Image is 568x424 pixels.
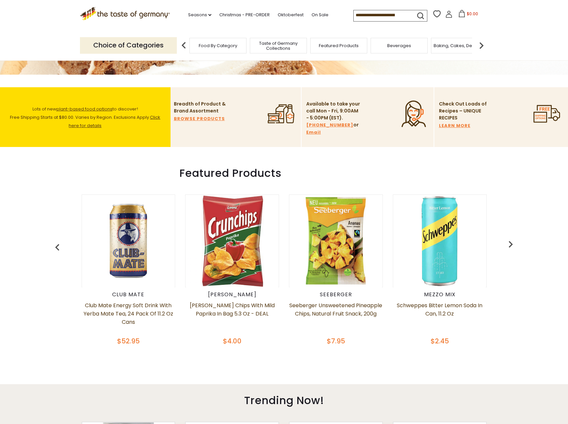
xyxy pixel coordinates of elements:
[289,336,383,346] div: $7.95
[174,101,229,114] p: Breadth of Product & Brand Assortment
[312,11,328,19] a: On Sale
[393,195,486,287] img: Schweppes Bitter Lemon Soda in Can, 11.2 oz
[467,11,478,17] span: $0.00
[454,10,482,20] button: $0.00
[504,238,517,251] img: previous arrow
[387,43,411,48] a: Beverages
[306,101,361,136] p: Available to take your call Mon - Fri, 9:00AM - 5:00PM (EST). or
[319,43,359,48] a: Featured Products
[51,241,64,254] img: previous arrow
[185,291,279,298] div: [PERSON_NAME]
[69,114,160,129] a: Click here for details
[393,291,487,298] div: Mezzo Mix
[82,291,176,298] div: Club Mate
[393,301,487,334] a: Schweppes Bitter Lemon Soda in Can, 11.2 oz
[82,336,176,346] div: $52.95
[186,195,278,287] img: Lorenz Crunch Chips with Mild Paprika in Bag 5.3 oz - DEAL
[306,129,321,136] a: Email
[306,121,353,129] a: [PHONE_NUMBER]
[188,11,211,19] a: Seasons
[434,43,485,48] a: Baking, Cakes, Desserts
[393,336,487,346] div: $2.45
[252,41,305,51] a: Taste of Germany Collections
[289,301,383,334] a: Seeberger Unsweetened Pineapple Chips, Natural Fruit Snack, 200g
[177,39,190,52] img: previous arrow
[289,291,383,298] div: Seeberger
[174,115,225,122] a: BROWSE PRODUCTS
[82,301,176,334] a: Club Mate Energy Soft Drink with Yerba Mate Tea, 24 pack of 11.2 oz cans
[56,106,112,112] a: plant-based food options
[290,195,382,287] img: Seeberger Unsweetened Pineapple Chips, Natural Fruit Snack, 200g
[82,195,175,287] img: Club Mate Energy Soft Drink with Yerba Mate Tea, 24 pack of 11.2 oz cans
[439,122,470,129] a: LEARN MORE
[199,43,237,48] a: Food By Category
[439,101,487,121] p: Check Out Loads of Recipes – UNIQUE RECIPES
[278,11,304,19] a: Oktoberfest
[219,11,270,19] a: Christmas - PRE-ORDER
[80,37,177,53] p: Choice of Categories
[185,336,279,346] div: $4.00
[475,39,488,52] img: next arrow
[10,106,160,129] span: Lots of new to discover! Free Shipping Starts at $80.00. Varies by Region. Exclusions Apply.
[53,384,515,413] div: Trending Now!
[185,301,279,334] a: [PERSON_NAME] Chips with Mild Paprika in Bag 5.3 oz - DEAL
